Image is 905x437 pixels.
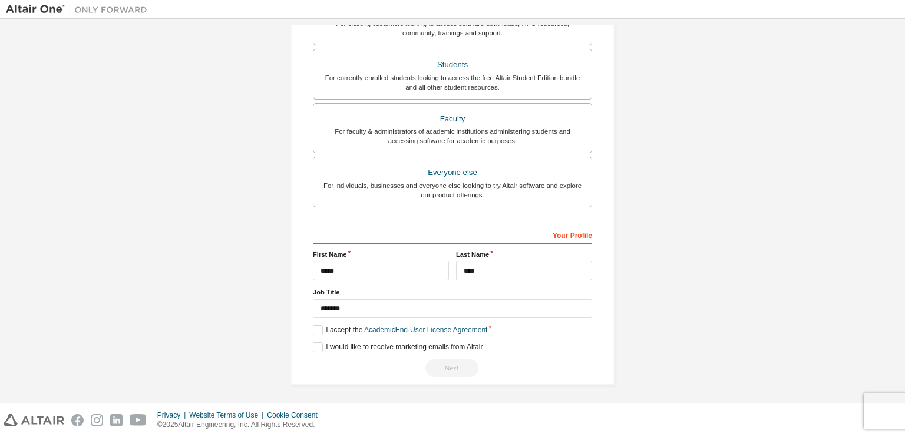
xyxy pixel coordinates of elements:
[321,111,584,127] div: Faculty
[157,410,189,420] div: Privacy
[91,414,103,426] img: instagram.svg
[364,326,487,334] a: Academic End-User License Agreement
[267,410,324,420] div: Cookie Consent
[321,19,584,38] div: For existing customers looking to access software downloads, HPC resources, community, trainings ...
[321,164,584,181] div: Everyone else
[321,127,584,145] div: For faculty & administrators of academic institutions administering students and accessing softwa...
[130,414,147,426] img: youtube.svg
[321,73,584,92] div: For currently enrolled students looking to access the free Altair Student Edition bundle and all ...
[321,181,584,200] div: For individuals, businesses and everyone else looking to try Altair software and explore our prod...
[6,4,153,15] img: Altair One
[110,414,123,426] img: linkedin.svg
[313,342,483,352] label: I would like to receive marketing emails from Altair
[321,57,584,73] div: Students
[313,225,592,244] div: Your Profile
[313,359,592,377] div: Read and acccept EULA to continue
[313,325,487,335] label: I accept the
[189,410,267,420] div: Website Terms of Use
[71,414,84,426] img: facebook.svg
[313,250,449,259] label: First Name
[157,420,325,430] p: © 2025 Altair Engineering, Inc. All Rights Reserved.
[456,250,592,259] label: Last Name
[4,414,64,426] img: altair_logo.svg
[313,287,592,297] label: Job Title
